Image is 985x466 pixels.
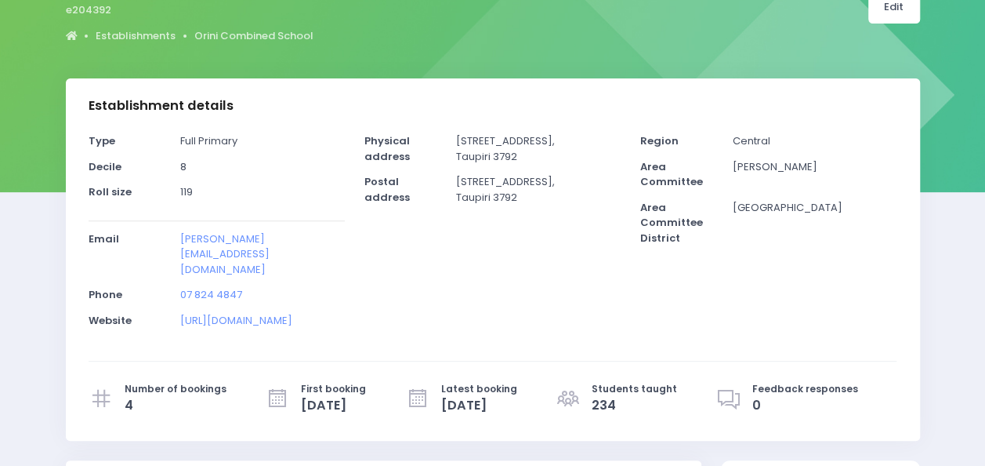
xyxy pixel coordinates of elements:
strong: Area Committee District [640,200,703,246]
p: [STREET_ADDRESS], Taupiri 3792 [456,133,621,164]
strong: Roll size [89,184,132,199]
span: Students taught [592,382,677,396]
a: Orini Combined School [194,28,313,44]
a: [PERSON_NAME][EMAIL_ADDRESS][DOMAIN_NAME] [180,231,270,277]
a: [URL][DOMAIN_NAME] [180,313,292,328]
span: 234 [592,396,677,415]
span: Number of bookings [125,382,226,396]
p: [STREET_ADDRESS], Taupiri 3792 [456,174,621,205]
p: [GEOGRAPHIC_DATA] [732,200,896,216]
span: Feedback responses [752,382,858,396]
strong: Postal address [364,174,410,205]
span: First booking [301,382,366,396]
span: [DATE] [301,396,366,415]
p: Full Primary [180,133,345,149]
h3: Establishment details [89,98,234,114]
p: 8 [180,159,345,175]
a: 07 824 4847 [180,287,242,302]
strong: Website [89,313,132,328]
span: 0 [752,396,858,415]
span: e204392 [66,2,111,18]
strong: Region [640,133,679,148]
a: Establishments [96,28,176,44]
strong: Area Committee [640,159,703,190]
strong: Email [89,231,119,246]
span: 4 [125,396,226,415]
p: Central [732,133,896,149]
span: Latest booking [441,382,517,396]
strong: Phone [89,287,122,302]
strong: Decile [89,159,121,174]
p: 119 [180,184,345,200]
strong: Physical address [364,133,410,164]
p: [PERSON_NAME] [732,159,896,175]
strong: Type [89,133,115,148]
span: [DATE] [441,396,517,415]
